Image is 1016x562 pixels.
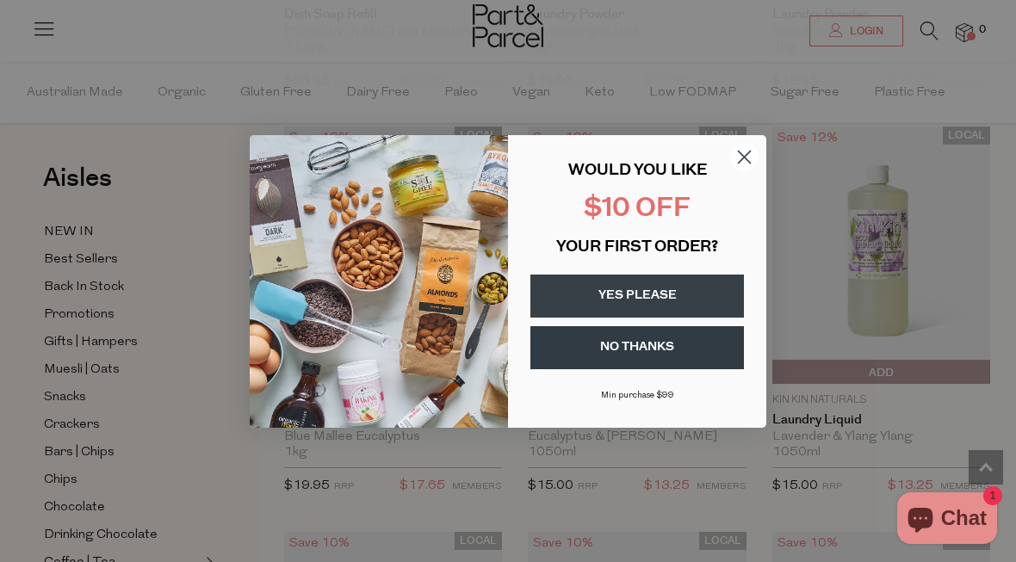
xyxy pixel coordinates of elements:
button: Close dialog [729,142,759,172]
span: Min purchase $99 [601,391,674,400]
button: NO THANKS [530,326,744,369]
span: WOULD YOU LIKE [568,164,707,179]
inbox-online-store-chat: Shopify online store chat [892,492,1002,548]
span: $10 OFF [584,196,691,223]
button: YES PLEASE [530,275,744,318]
img: 43fba0fb-7538-40bc-babb-ffb1a4d097bc.jpeg [250,135,508,428]
span: YOUR FIRST ORDER? [556,240,718,256]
